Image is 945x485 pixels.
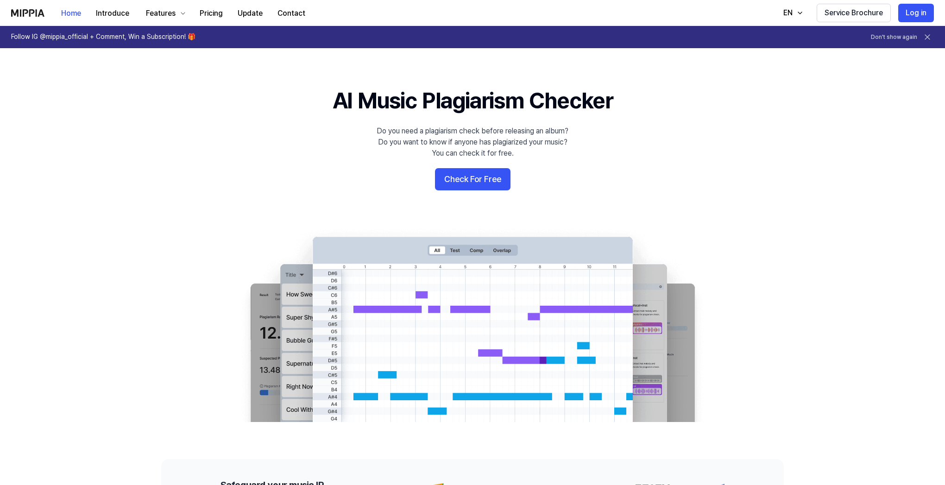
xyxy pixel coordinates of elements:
[11,9,44,17] img: logo
[88,4,137,23] button: Introduce
[232,227,713,422] img: main Image
[230,0,270,26] a: Update
[54,0,88,26] a: Home
[192,4,230,23] button: Pricing
[774,4,809,22] button: EN
[11,32,195,42] h1: Follow IG @mippia_official + Comment, Win a Subscription! 🎁
[898,4,934,22] button: Log in
[817,4,891,22] button: Service Brochure
[377,126,568,159] div: Do you need a plagiarism check before releasing an album? Do you want to know if anyone has plagi...
[230,4,270,23] button: Update
[333,85,613,116] h1: AI Music Plagiarism Checker
[871,33,917,41] button: Don't show again
[54,4,88,23] button: Home
[144,8,177,19] div: Features
[270,4,313,23] button: Contact
[781,7,794,19] div: EN
[137,4,192,23] button: Features
[435,168,510,190] button: Check For Free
